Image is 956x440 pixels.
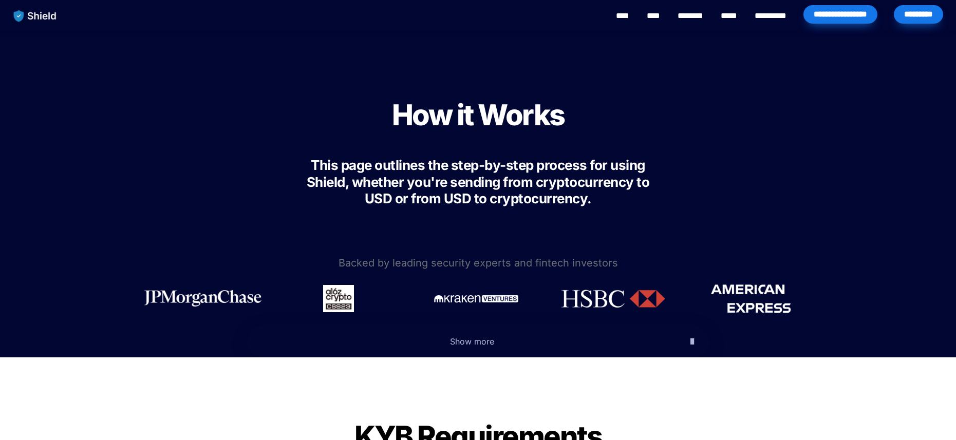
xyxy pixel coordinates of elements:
span: Backed by leading security experts and fintech investors [339,257,618,269]
button: Show more [247,326,709,357]
span: How it Works [392,98,565,132]
span: Show more [450,336,494,347]
span: This page outlines the step-by-step process for using Shield, whether you're sending from cryptoc... [307,157,652,206]
img: website logo [9,5,62,27]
